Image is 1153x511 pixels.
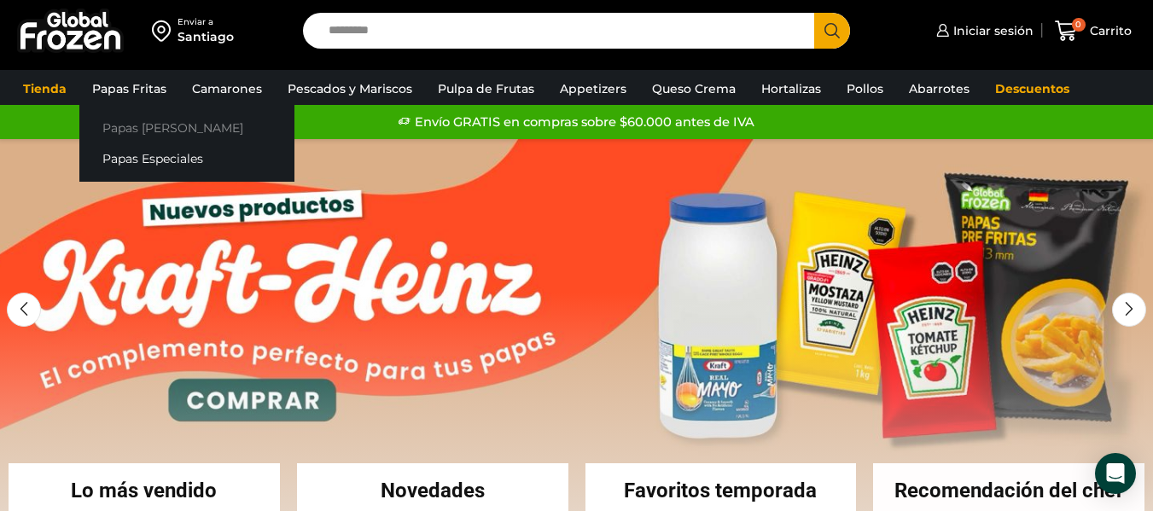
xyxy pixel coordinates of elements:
[9,480,280,501] h2: Lo más vendido
[900,73,978,105] a: Abarrotes
[838,73,892,105] a: Pollos
[1072,18,1086,32] span: 0
[7,293,41,327] div: Previous slide
[1051,11,1136,51] a: 0 Carrito
[79,143,294,175] a: Papas Especiales
[873,480,1144,501] h2: Recomendación del chef
[949,22,1034,39] span: Iniciar sesión
[279,73,421,105] a: Pescados y Mariscos
[429,73,543,105] a: Pulpa de Frutas
[178,16,234,28] div: Enviar a
[1086,22,1132,39] span: Carrito
[15,73,75,105] a: Tienda
[152,16,178,45] img: address-field-icon.svg
[1095,453,1136,494] div: Open Intercom Messenger
[178,28,234,45] div: Santiago
[987,73,1078,105] a: Descuentos
[814,13,850,49] button: Search button
[932,14,1034,48] a: Iniciar sesión
[84,73,175,105] a: Papas Fritas
[551,73,635,105] a: Appetizers
[183,73,271,105] a: Camarones
[643,73,744,105] a: Queso Crema
[1112,293,1146,327] div: Next slide
[753,73,830,105] a: Hortalizas
[585,480,857,501] h2: Favoritos temporada
[79,112,294,143] a: Papas [PERSON_NAME]
[297,480,568,501] h2: Novedades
